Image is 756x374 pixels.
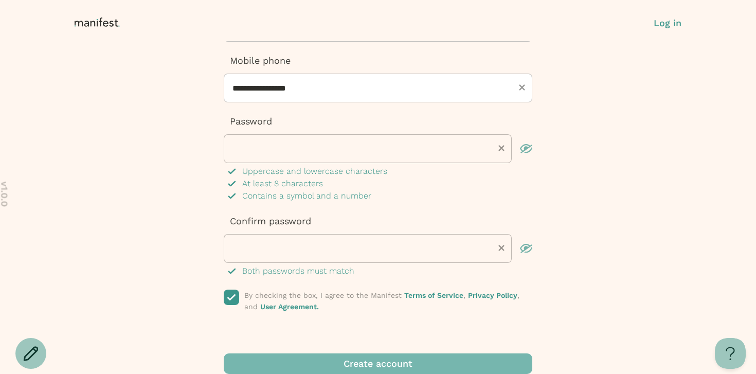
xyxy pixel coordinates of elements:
[468,291,517,299] a: Privacy Policy
[224,215,532,228] p: Confirm password
[242,177,323,190] p: At least 8 characters
[404,291,463,299] a: Terms of Service
[242,190,371,202] p: Contains a symbol and a number
[654,16,681,30] button: Log in
[224,115,532,128] p: Password
[715,338,746,369] iframe: Toggle Customer Support
[242,165,387,177] p: Uppercase and lowercase characters
[244,291,519,311] span: By checking the box, I agree to the Manifest , , and
[224,54,532,67] p: Mobile phone
[260,302,319,311] a: User Agreement.
[242,265,354,277] p: Both passwords must match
